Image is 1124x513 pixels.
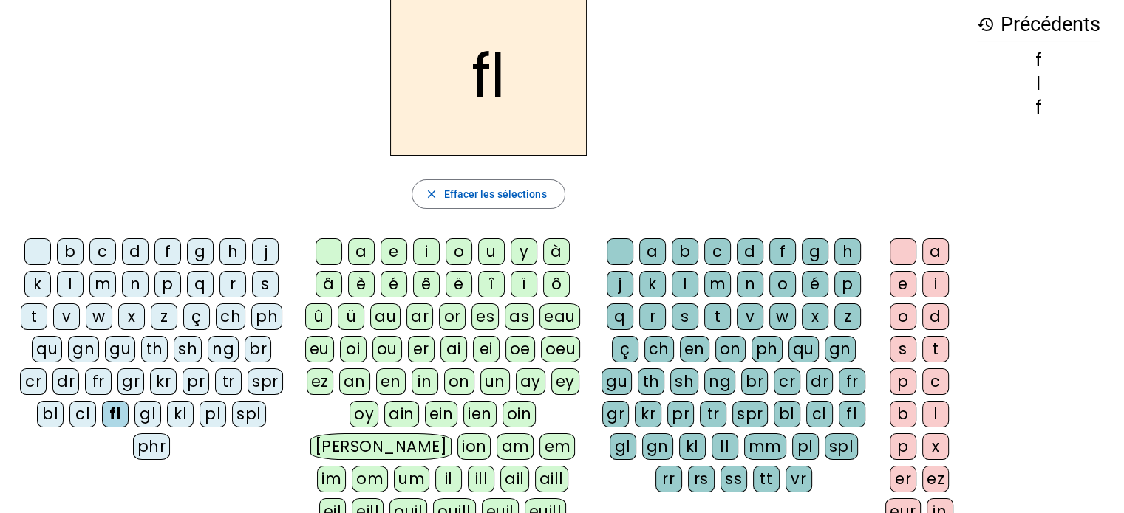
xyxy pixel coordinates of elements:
[543,271,570,297] div: ô
[922,433,949,460] div: x
[471,303,499,330] div: es
[480,368,510,395] div: un
[737,238,763,265] div: d
[505,303,534,330] div: as
[806,401,833,427] div: cl
[52,368,79,395] div: dr
[535,466,568,492] div: aill
[316,271,342,297] div: â
[444,368,474,395] div: on
[700,401,726,427] div: tr
[834,238,861,265] div: h
[712,433,738,460] div: ll
[802,238,828,265] div: g
[408,336,435,362] div: er
[340,336,367,362] div: oi
[117,368,144,395] div: gr
[670,368,698,395] div: sh
[425,401,458,427] div: ein
[245,336,271,362] div: br
[511,238,537,265] div: y
[672,238,698,265] div: b
[667,401,694,427] div: pr
[511,271,537,297] div: ï
[251,303,282,330] div: ph
[752,336,783,362] div: ph
[305,303,332,330] div: û
[774,368,800,395] div: cr
[348,238,375,265] div: a
[672,303,698,330] div: s
[69,401,96,427] div: cl
[704,303,731,330] div: t
[457,433,491,460] div: ion
[639,303,666,330] div: r
[977,99,1100,117] div: f
[57,238,84,265] div: b
[741,368,768,395] div: br
[384,401,419,427] div: ain
[704,238,731,265] div: c
[305,336,334,362] div: eu
[890,401,916,427] div: b
[834,271,861,297] div: p
[922,401,949,427] div: l
[607,271,633,297] div: j
[769,238,796,265] div: f
[610,433,636,460] div: gl
[252,238,279,265] div: j
[786,466,812,492] div: vr
[769,271,796,297] div: o
[890,433,916,460] div: p
[602,401,629,427] div: gr
[644,336,674,362] div: ch
[769,303,796,330] div: w
[348,271,375,297] div: è
[187,238,214,265] div: g
[478,271,505,297] div: î
[376,368,406,395] div: en
[372,336,402,362] div: ou
[505,336,535,362] div: oe
[468,466,494,492] div: ill
[638,368,664,395] div: th
[922,336,949,362] div: t
[118,303,145,330] div: x
[543,238,570,265] div: à
[639,238,666,265] div: a
[715,336,746,362] div: on
[704,271,731,297] div: m
[977,52,1100,69] div: f
[679,433,706,460] div: kl
[102,401,129,427] div: fl
[825,433,859,460] div: spl
[688,466,715,492] div: rs
[443,185,546,203] span: Effacer les sélections
[478,238,505,265] div: u
[446,271,472,297] div: ë
[21,303,47,330] div: t
[503,401,537,427] div: oin
[317,466,346,492] div: im
[890,368,916,395] div: p
[219,271,246,297] div: r
[497,433,534,460] div: am
[446,238,472,265] div: o
[737,271,763,297] div: n
[57,271,84,297] div: l
[248,368,283,395] div: spr
[825,336,856,362] div: gn
[774,401,800,427] div: bl
[839,401,865,427] div: fl
[551,368,579,395] div: ey
[922,238,949,265] div: a
[412,179,565,209] button: Effacer les sélections
[541,336,581,362] div: oeu
[208,336,239,362] div: ng
[381,271,407,297] div: é
[922,368,949,395] div: c
[200,401,226,427] div: pl
[86,303,112,330] div: w
[32,336,62,362] div: qu
[744,433,786,460] div: mm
